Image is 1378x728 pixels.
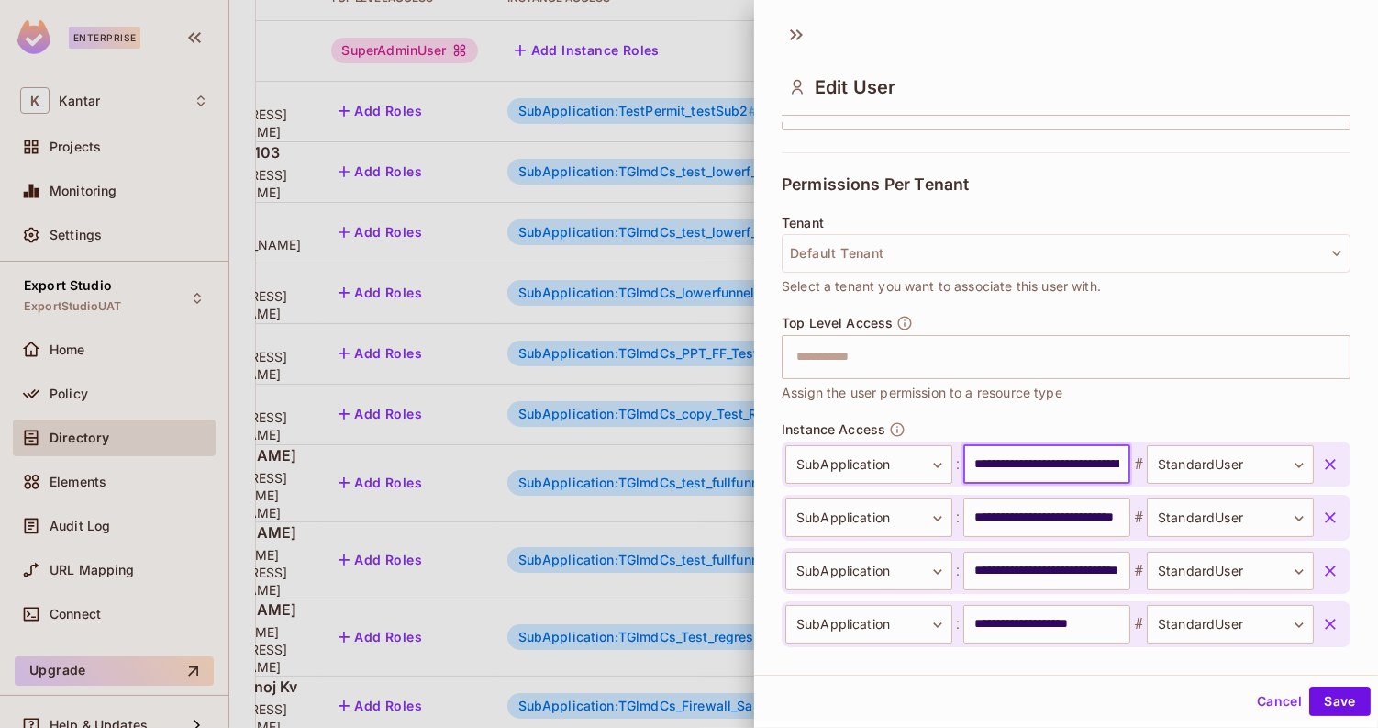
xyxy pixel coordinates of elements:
div: StandardUser [1147,552,1314,590]
span: Assign the user permission to a resource type [782,383,1062,403]
span: Instance Access [782,422,885,437]
div: StandardUser [1147,445,1314,484]
span: # [1130,613,1147,635]
button: Open [1340,354,1344,358]
button: Default Tenant [782,234,1350,273]
span: # [1130,507,1147,529]
div: StandardUser [1147,605,1314,644]
span: : [952,507,963,529]
div: SubApplication [785,552,952,590]
span: Top Level Access [782,316,893,330]
div: SubApplication [785,498,952,537]
span: # [1130,560,1147,582]
span: # [1130,454,1147,476]
span: : [952,613,963,635]
span: Edit User [815,76,895,98]
span: : [952,560,963,582]
span: Permissions Per Tenant [782,175,969,194]
span: : [952,454,963,476]
div: SubApplication [785,605,952,644]
div: StandardUser [1147,498,1314,537]
button: Save [1309,687,1371,716]
div: SubApplication [785,445,952,484]
span: Tenant [782,216,824,230]
span: Select a tenant you want to associate this user with. [782,276,1101,297]
button: Cancel [1250,687,1309,716]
